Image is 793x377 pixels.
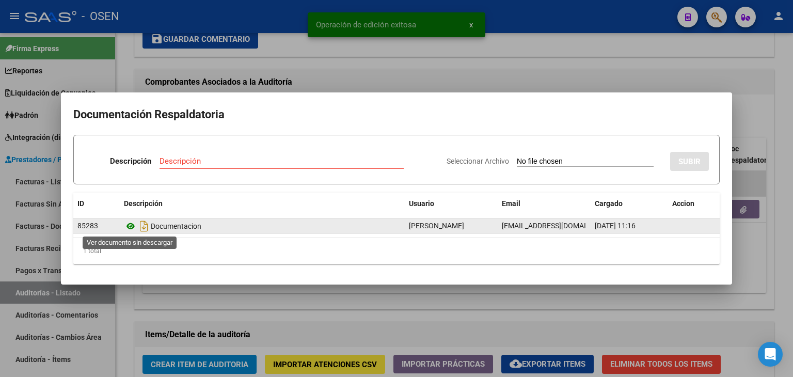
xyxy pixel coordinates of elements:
[668,193,720,215] datatable-header-cell: Accion
[595,222,636,230] span: [DATE] 11:16
[502,222,616,230] span: [EMAIL_ADDRESS][DOMAIN_NAME]
[409,222,464,230] span: [PERSON_NAME]
[502,199,520,208] span: Email
[73,238,720,264] div: 1 total
[498,193,591,215] datatable-header-cell: Email
[591,193,668,215] datatable-header-cell: Cargado
[77,199,84,208] span: ID
[405,193,498,215] datatable-header-cell: Usuario
[110,155,151,167] p: Descripción
[73,105,720,124] h2: Documentación Respaldatoria
[409,199,434,208] span: Usuario
[678,157,701,166] span: SUBIR
[124,199,163,208] span: Descripción
[124,218,401,234] div: Documentacion
[137,218,151,234] i: Descargar documento
[670,152,709,171] button: SUBIR
[77,222,98,230] span: 85283
[595,199,623,208] span: Cargado
[73,193,120,215] datatable-header-cell: ID
[447,157,509,165] span: Seleccionar Archivo
[758,342,783,367] div: Open Intercom Messenger
[672,199,694,208] span: Accion
[120,193,405,215] datatable-header-cell: Descripción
